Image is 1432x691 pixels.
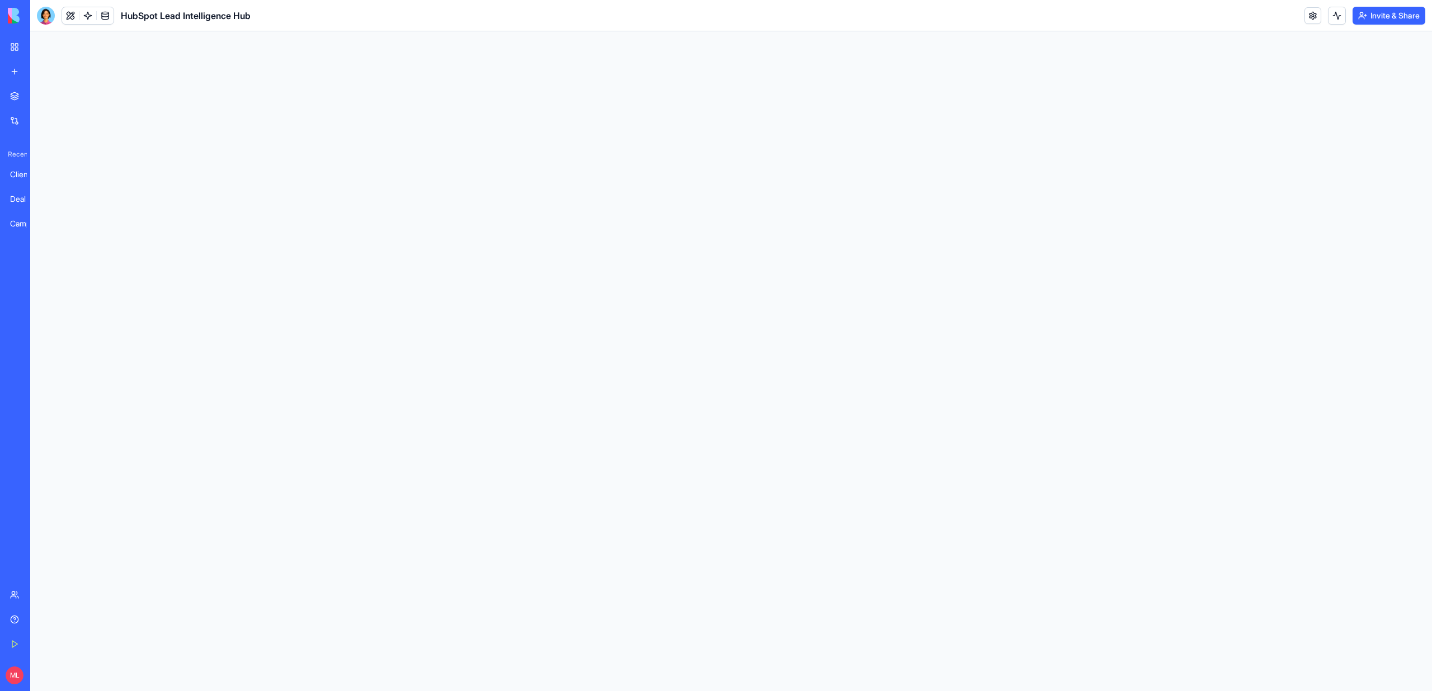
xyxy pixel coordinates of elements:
div: Campaign Command Center [10,218,41,229]
a: Campaign Command Center [3,212,48,235]
div: Client Note Taker [10,169,41,180]
span: Recent [3,150,27,159]
img: logo [8,8,77,23]
span: ML [6,666,23,684]
span: HubSpot Lead Intelligence Hub [121,9,251,22]
a: Deal Pipeline Manager [3,188,48,210]
a: Client Note Taker [3,163,48,186]
div: Deal Pipeline Manager [10,193,41,205]
button: Invite & Share [1353,7,1425,25]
